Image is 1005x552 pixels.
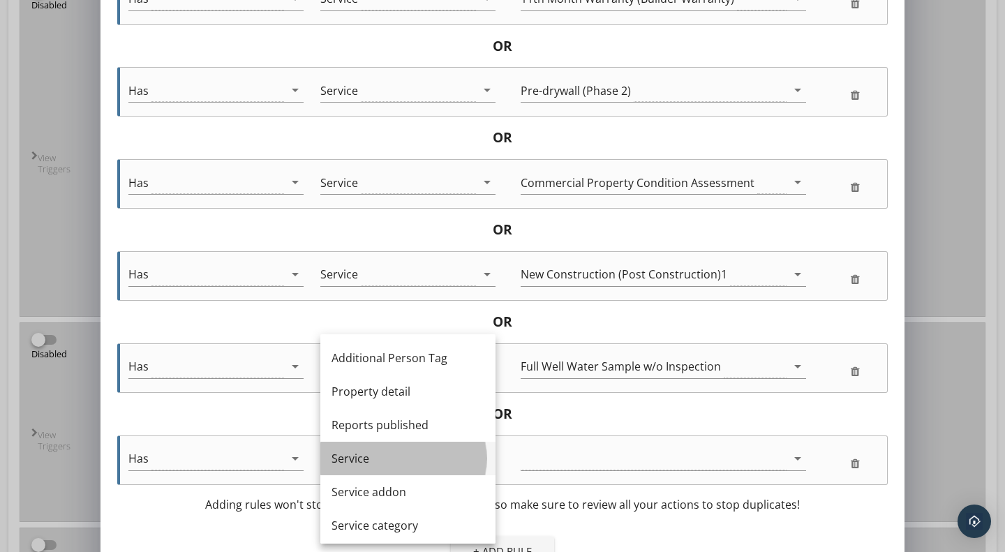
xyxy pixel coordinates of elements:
[320,268,358,281] div: Service
[117,220,888,240] div: OR
[521,84,631,97] div: Pre-drywall (Phase 2)
[332,417,484,433] div: Reports published
[479,174,496,191] i: arrow_drop_down
[287,358,304,375] i: arrow_drop_down
[128,452,149,465] div: Has
[117,36,888,57] div: OR
[521,360,721,373] div: Full Well Water Sample w/o Inspection
[287,266,304,283] i: arrow_drop_down
[332,350,484,366] div: Additional Person Tag
[479,266,496,283] i: arrow_drop_down
[789,358,806,375] i: arrow_drop_down
[128,84,149,97] div: Has
[332,450,484,467] div: Service
[117,404,888,424] div: OR
[117,312,888,332] div: OR
[320,84,358,97] div: Service
[128,177,149,189] div: Has
[479,82,496,98] i: arrow_drop_down
[521,268,727,281] div: New Construction (Post Construction)1
[287,174,304,191] i: arrow_drop_down
[789,266,806,283] i: arrow_drop_down
[320,177,358,189] div: Service
[789,450,806,467] i: arrow_drop_down
[287,82,304,98] i: arrow_drop_down
[332,484,484,500] div: Service addon
[128,360,149,373] div: Has
[789,82,806,98] i: arrow_drop_down
[958,505,991,538] div: Open Intercom Messenger
[332,383,484,400] div: Property detail
[332,517,484,534] div: Service category
[117,491,888,519] div: Adding rules won't stop other Actions from happening so make sure to review all your actions to s...
[287,450,304,467] i: arrow_drop_down
[789,174,806,191] i: arrow_drop_down
[521,177,754,189] div: Commercial Property Condition Assessment
[128,268,149,281] div: Has
[117,128,888,148] div: OR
